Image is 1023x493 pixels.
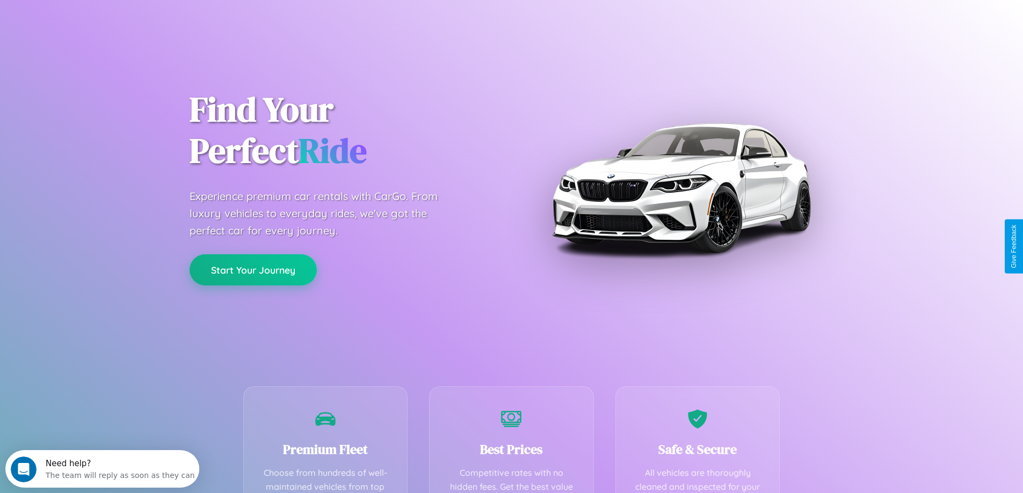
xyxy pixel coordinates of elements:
div: The team will reply as soon as they can [40,18,190,29]
iframe: Intercom live chat [11,457,37,482]
h1: Find Your Perfect [190,89,496,172]
div: Give Feedback [1010,225,1018,268]
iframe: Intercom live chat discovery launcher [5,450,199,488]
h3: Best Prices [446,440,577,458]
p: Experience premium car rentals with CarGo. From luxury vehicles to everyday rides, we've got the ... [190,188,458,239]
button: Start Your Journey [190,254,317,285]
div: Open Intercom Messenger [4,4,200,34]
h3: Safe & Secure [632,440,764,458]
img: Premium BMW car rental vehicle [547,54,815,322]
h3: Premium Fleet [260,440,391,458]
span: Ride [299,127,367,174]
div: Need help? [40,9,190,18]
